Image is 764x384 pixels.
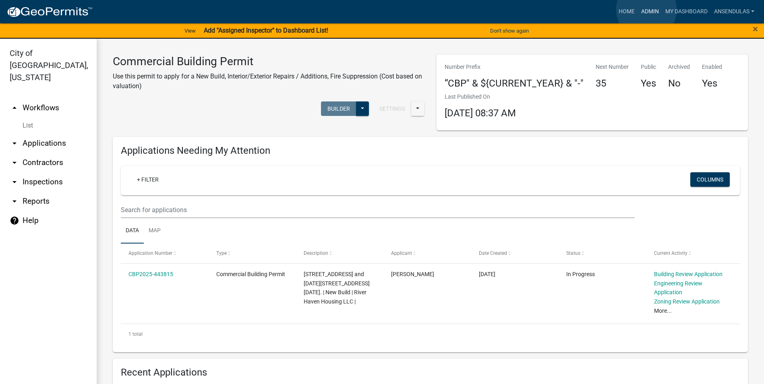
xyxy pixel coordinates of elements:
[383,244,471,263] datatable-header-cell: Applicant
[121,218,144,244] a: Data
[144,218,166,244] a: Map
[668,78,690,89] h4: No
[373,101,412,116] button: Settings
[121,202,635,218] input: Search for applications
[445,93,516,101] p: Last Published On
[487,24,532,37] button: Don't show again
[181,24,199,37] a: View
[10,103,19,113] i: arrow_drop_up
[216,271,285,277] span: Commercial Building Permit
[559,244,646,263] datatable-header-cell: Status
[130,172,165,187] a: + Filter
[121,324,740,344] div: 1 total
[641,78,656,89] h4: Yes
[711,4,758,19] a: ansendulas
[10,177,19,187] i: arrow_drop_down
[128,271,173,277] a: CBP2025-443815
[702,78,722,89] h4: Yes
[10,196,19,206] i: arrow_drop_down
[615,4,638,19] a: Home
[391,250,412,256] span: Applicant
[646,244,734,263] datatable-header-cell: Current Activity
[10,158,19,167] i: arrow_drop_down
[479,250,507,256] span: Date Created
[654,250,687,256] span: Current Activity
[10,138,19,148] i: arrow_drop_down
[216,250,227,256] span: Type
[654,298,720,305] a: Zoning Review Application
[391,271,434,277] span: Dean Madagan
[654,308,672,314] a: More...
[566,271,595,277] span: In Progress
[113,72,424,91] p: Use this permit to apply for a New Build, Interior/Exterior Repairs / Additions, Fire Suppression...
[208,244,296,263] datatable-header-cell: Type
[662,4,711,19] a: My Dashboard
[128,250,172,256] span: Application Number
[566,250,580,256] span: Status
[753,24,758,34] button: Close
[121,244,208,263] datatable-header-cell: Application Number
[304,250,328,256] span: Description
[10,216,19,225] i: help
[471,244,559,263] datatable-header-cell: Date Created
[596,78,629,89] h4: 35
[753,23,758,35] span: ×
[668,63,690,71] p: Archived
[641,63,656,71] p: Public
[638,4,662,19] a: Admin
[304,271,370,305] span: 1800 North Highland Avenue and 1425-1625 Maplewood Drive. | New Build | River Haven Housing LLC |
[445,78,584,89] h4: “CBP" & ${CURRENT_YEAR} & "-"
[596,63,629,71] p: Next Number
[654,280,702,296] a: Engineering Review Application
[113,55,424,68] h3: Commercial Building Permit
[702,63,722,71] p: Enabled
[479,271,495,277] span: 07/01/2025
[321,101,356,116] button: Builder
[690,172,730,187] button: Columns
[654,271,723,277] a: Building Review Application
[296,244,383,263] datatable-header-cell: Description
[445,63,584,71] p: Number Prefix
[445,107,516,119] span: [DATE] 08:37 AM
[121,367,740,378] h4: Recent Applications
[204,27,328,34] strong: Add "Assigned Inspector" to Dashboard List!
[121,145,740,157] h4: Applications Needing My Attention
